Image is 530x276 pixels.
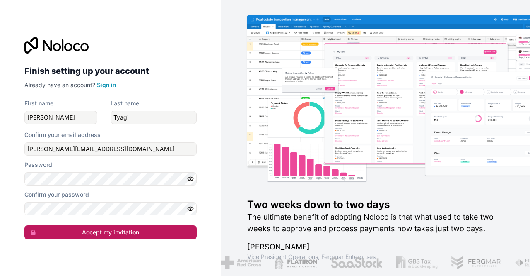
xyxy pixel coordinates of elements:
input: Email address [24,142,197,156]
img: /assets/fergmar-CudnrXN5.png [446,256,497,269]
a: Sign in [97,81,116,88]
h1: [PERSON_NAME] [247,241,503,253]
img: /assets/gbstax-C-GtDUiK.png [391,256,433,269]
span: Already have an account? [24,81,95,88]
label: First name [24,99,53,107]
img: /assets/saastock-C6Zbiodz.png [326,256,378,269]
img: /assets/american-red-cross-BAupjrZR.png [217,256,257,269]
h2: Finish setting up your account [24,64,197,78]
label: Confirm your password [24,191,89,199]
label: Confirm your email address [24,131,101,139]
input: given-name [24,111,97,124]
button: Accept my invitation [24,225,197,239]
label: Password [24,161,52,169]
h1: Two weeks down to two days [247,198,503,211]
input: Password [24,172,197,186]
img: /assets/flatiron-C8eUkumj.png [270,256,313,269]
h2: The ultimate benefit of adopting Noloco is that what used to take two weeks to approve and proces... [247,211,503,234]
label: Last name [111,99,139,107]
input: Confirm password [24,202,197,215]
input: family-name [111,111,197,124]
h1: Vice President Operations , Fergmar Enterprises [247,253,503,261]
